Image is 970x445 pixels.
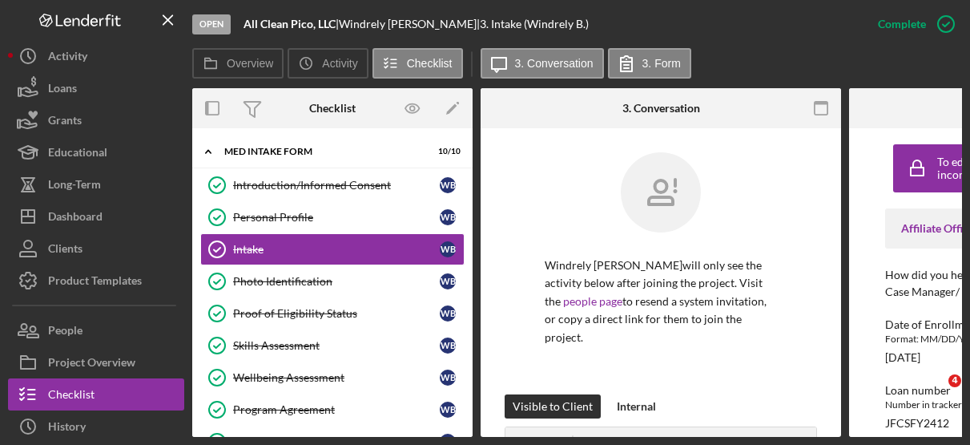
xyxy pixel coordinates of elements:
[233,211,440,224] div: Personal Profile
[8,314,184,346] button: People
[440,370,456,386] div: W B
[440,402,456,418] div: W B
[8,411,184,443] button: History
[200,201,465,233] a: Personal ProfileWB
[545,257,777,346] p: Windrely [PERSON_NAME] will only see the activity below after joining the project. Visit the to r...
[48,72,77,108] div: Loans
[948,374,961,387] span: 4
[233,371,440,384] div: Wellbeing Assessment
[8,265,184,297] button: Product Templates
[372,48,463,79] button: Checklist
[339,18,480,30] div: Windrely [PERSON_NAME] |
[885,351,920,364] div: [DATE]
[505,394,601,419] button: Visible to Client
[233,243,440,256] div: Intake
[48,40,87,76] div: Activity
[440,305,456,322] div: W B
[200,394,465,426] a: Program AgreementWB
[563,294,622,308] a: people page
[515,57,594,70] label: 3. Conversation
[233,275,440,288] div: Photo Identification
[224,147,421,156] div: MED Intake Form
[617,394,656,419] div: Internal
[233,339,440,352] div: Skills Assessment
[192,48,284,79] button: Overview
[200,233,465,265] a: IntakeWB
[48,378,95,415] div: Checklist
[8,72,184,104] button: Loans
[440,241,456,257] div: W B
[48,136,107,172] div: Educational
[440,273,456,289] div: W B
[200,265,465,297] a: Photo IdentificationWB
[244,17,336,30] b: All Clean Pico, LLC
[8,346,184,378] button: Project Overview
[48,265,142,301] div: Product Templates
[862,8,962,40] button: Complete
[288,48,368,79] button: Activity
[481,48,604,79] button: 3. Conversation
[8,200,184,233] button: Dashboard
[480,18,589,30] div: 3. Intake (Windrely B.)
[440,338,456,354] div: W B
[48,104,82,140] div: Grants
[8,40,184,72] button: Activity
[233,307,440,320] div: Proof of Eligibility Status
[200,297,465,330] a: Proof of Eligibility StatusWB
[440,177,456,193] div: W B
[8,104,184,136] button: Grants
[8,378,184,411] button: Checklist
[513,394,593,419] div: Visible to Client
[322,57,357,70] label: Activity
[192,14,231,34] div: Open
[48,168,101,204] div: Long-Term
[309,102,356,115] div: Checklist
[916,374,954,413] iframe: Intercom live chat
[642,57,681,70] label: 3. Form
[609,394,664,419] button: Internal
[233,179,440,192] div: Introduction/Informed Consent
[8,168,184,200] button: Long-Term
[48,200,103,237] div: Dashboard
[227,57,273,70] label: Overview
[200,330,465,362] a: Skills AssessmentWB
[8,136,184,168] button: Educational
[48,314,83,350] div: People
[608,48,691,79] button: 3. Form
[48,233,83,269] div: Clients
[48,346,135,382] div: Project Overview
[878,8,926,40] div: Complete
[200,362,465,394] a: Wellbeing AssessmentWB
[432,147,461,156] div: 10 / 10
[200,169,465,201] a: Introduction/Informed ConsentWB
[8,233,184,265] button: Clients
[407,57,453,70] label: Checklist
[885,417,949,430] div: JFCSFY2412
[440,209,456,225] div: W B
[233,403,440,416] div: Program Agreement
[244,18,339,30] div: |
[622,102,700,115] div: 3. Conversation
